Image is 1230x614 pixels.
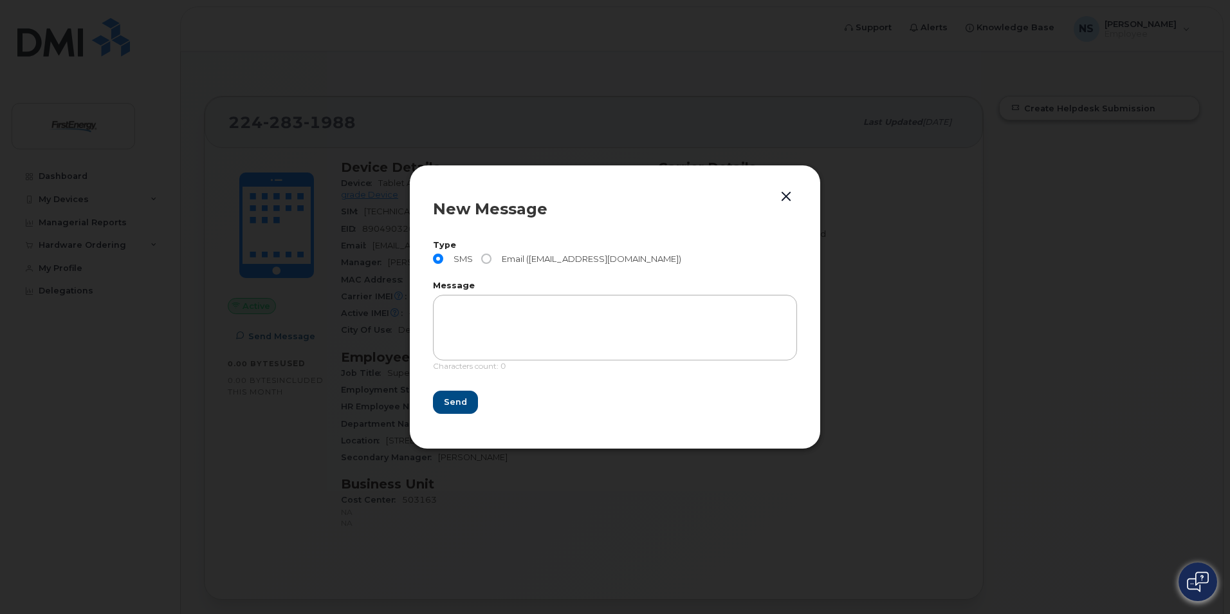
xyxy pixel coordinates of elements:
span: Send [444,396,467,408]
span: SMS [448,254,473,264]
div: Characters count: 0 [433,360,797,379]
label: Type [433,241,797,250]
span: Email ([EMAIL_ADDRESS][DOMAIN_NAME]) [497,254,681,264]
input: Email ([EMAIL_ADDRESS][DOMAIN_NAME]) [481,254,491,264]
input: SMS [433,254,443,264]
img: Open chat [1187,572,1209,592]
label: Message [433,282,797,290]
button: Send [433,391,478,414]
div: New Message [433,201,797,217]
